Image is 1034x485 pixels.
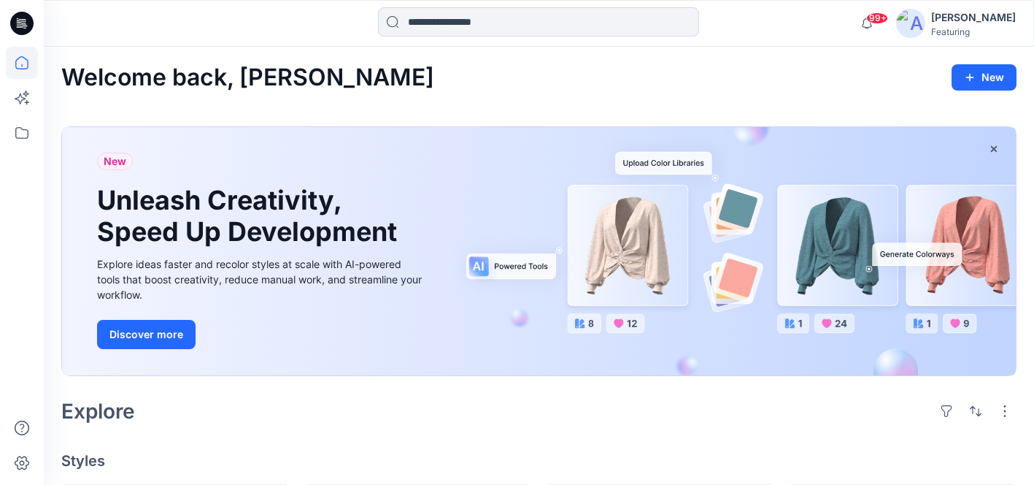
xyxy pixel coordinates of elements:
div: [PERSON_NAME] [931,9,1016,26]
h2: Welcome back, [PERSON_NAME] [61,64,434,91]
span: New [104,153,126,170]
h2: Explore [61,400,135,423]
h1: Unleash Creativity, Speed Up Development [97,185,404,248]
img: avatar [896,9,925,38]
a: Discover more [97,320,425,349]
div: Explore ideas faster and recolor styles at scale with AI-powered tools that boost creativity, red... [97,256,425,302]
span: 99+ [866,12,888,24]
button: New [952,64,1016,91]
h4: Styles [61,452,1016,470]
button: Discover more [97,320,196,349]
div: Featuring [931,26,1016,37]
